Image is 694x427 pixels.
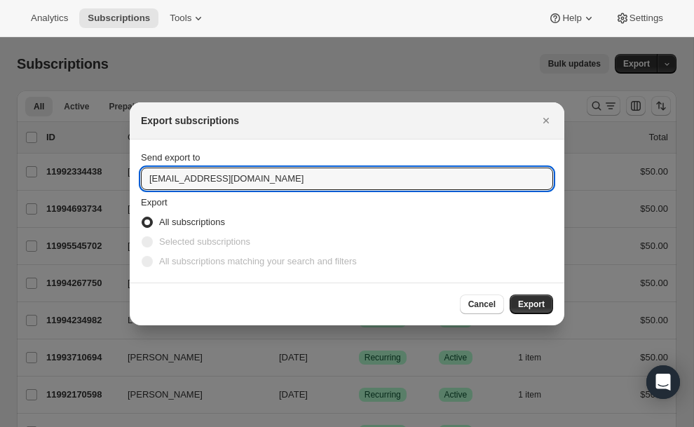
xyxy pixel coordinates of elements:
button: Export [510,294,553,314]
div: Open Intercom Messenger [646,365,680,399]
button: Close [536,111,556,130]
button: Settings [607,8,672,28]
span: All subscriptions [159,217,225,227]
button: Cancel [460,294,504,314]
span: Export [141,197,168,208]
span: Export [518,299,545,310]
span: All subscriptions matching your search and filters [159,256,357,266]
button: Analytics [22,8,76,28]
span: Cancel [468,299,496,310]
button: Help [540,8,604,28]
h2: Export subscriptions [141,114,239,128]
span: Settings [630,13,663,24]
span: Tools [170,13,191,24]
button: Subscriptions [79,8,158,28]
span: Help [562,13,581,24]
span: Send export to [141,152,200,163]
span: Selected subscriptions [159,236,250,247]
span: Analytics [31,13,68,24]
button: Tools [161,8,214,28]
span: Subscriptions [88,13,150,24]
